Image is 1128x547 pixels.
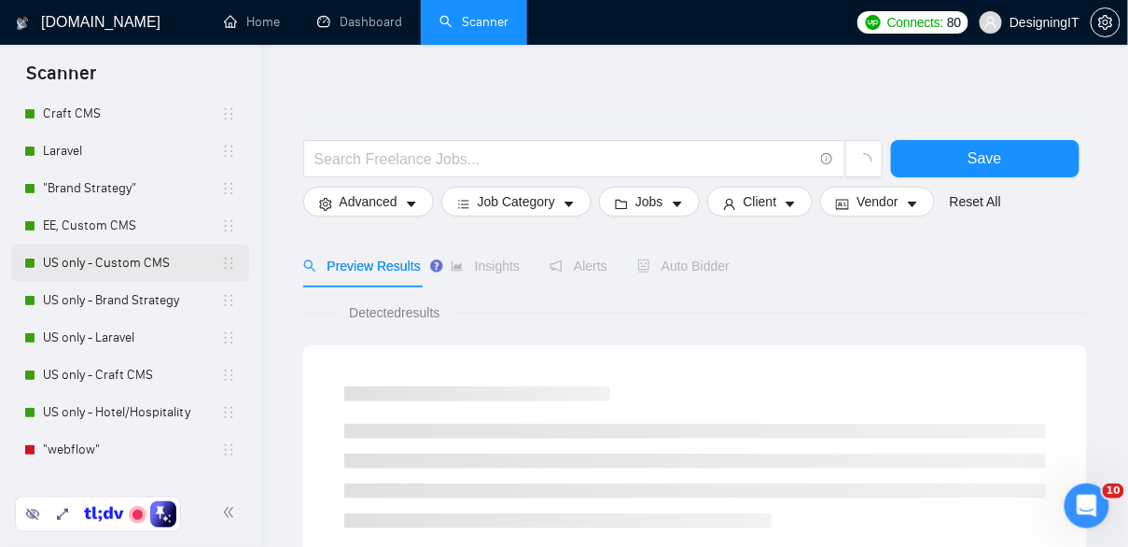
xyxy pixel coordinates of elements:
[43,394,221,431] a: US only - Hotel/Hospitality
[1103,484,1124,498] span: 10
[856,153,872,170] span: loading
[221,405,236,420] span: holder
[550,259,607,273] span: Alerts
[1065,484,1109,528] iframe: Intercom live chat
[11,207,249,245] li: EE, Custom CMS
[221,256,236,271] span: holder
[968,147,1001,170] span: Save
[1091,7,1121,37] button: setting
[1091,15,1121,30] a: setting
[820,187,934,217] button: idcardVendorcaret-down
[221,218,236,233] span: holder
[224,14,280,30] a: homeHome
[707,187,814,217] button: userClientcaret-down
[303,187,434,217] button: settingAdvancedcaret-down
[43,431,221,469] a: "webflow"
[821,153,833,165] span: info-circle
[439,14,508,30] a: searchScanner
[744,191,777,212] span: Client
[563,197,576,211] span: caret-down
[866,15,881,30] img: upwork-logo.png
[451,259,520,273] span: Insights
[43,357,221,394] a: US only - Craft CMS
[43,170,221,207] a: "Brand Strategy"
[222,503,241,522] span: double-left
[887,12,943,33] span: Connects:
[11,319,249,357] li: US only - Laravel
[16,8,29,38] img: logo
[11,357,249,394] li: US only - Craft CMS
[11,60,111,99] span: Scanner
[336,302,453,323] span: Detected results
[635,191,663,212] span: Jobs
[221,442,236,457] span: holder
[43,245,221,282] a: US only - Custom CMS
[906,197,919,211] span: caret-down
[221,293,236,308] span: holder
[457,197,470,211] span: bars
[43,95,221,133] a: Craft CMS
[43,282,221,319] a: US only - Brand Strategy
[43,319,221,357] a: US only - Laravel
[43,207,221,245] a: EE, Custom CMS
[11,133,249,170] li: Laravel
[891,140,1079,177] button: Save
[314,147,813,171] input: Search Freelance Jobs...
[836,197,849,211] span: idcard
[303,259,316,273] span: search
[451,259,464,273] span: area-chart
[11,431,249,469] li: "webflow"
[441,187,592,217] button: barsJob Categorycaret-down
[478,191,555,212] span: Job Category
[221,181,236,196] span: holder
[1092,15,1120,30] span: setting
[615,197,628,211] span: folder
[428,258,445,274] div: Tooltip anchor
[221,106,236,121] span: holder
[637,259,650,273] span: robot
[340,191,397,212] span: Advanced
[856,191,898,212] span: Vendor
[11,469,249,506] li: (wordpress | WP | "W
[317,14,402,30] a: dashboardDashboard
[984,16,997,29] span: user
[11,170,249,207] li: "Brand Strategy"
[11,95,249,133] li: Craft CMS
[319,197,332,211] span: setting
[11,245,249,282] li: US only - Custom CMS
[671,197,684,211] span: caret-down
[599,187,700,217] button: folderJobscaret-down
[11,282,249,319] li: US only - Brand Strategy
[43,133,221,170] a: Laravel
[405,197,418,211] span: caret-down
[221,144,236,159] span: holder
[11,394,249,431] li: US only - Hotel/Hospitality
[303,259,421,273] span: Preview Results
[221,330,236,345] span: holder
[723,197,736,211] span: user
[784,197,797,211] span: caret-down
[950,191,1001,212] a: Reset All
[221,368,236,383] span: holder
[947,12,961,33] span: 80
[550,259,563,273] span: notification
[637,259,730,273] span: Auto Bidder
